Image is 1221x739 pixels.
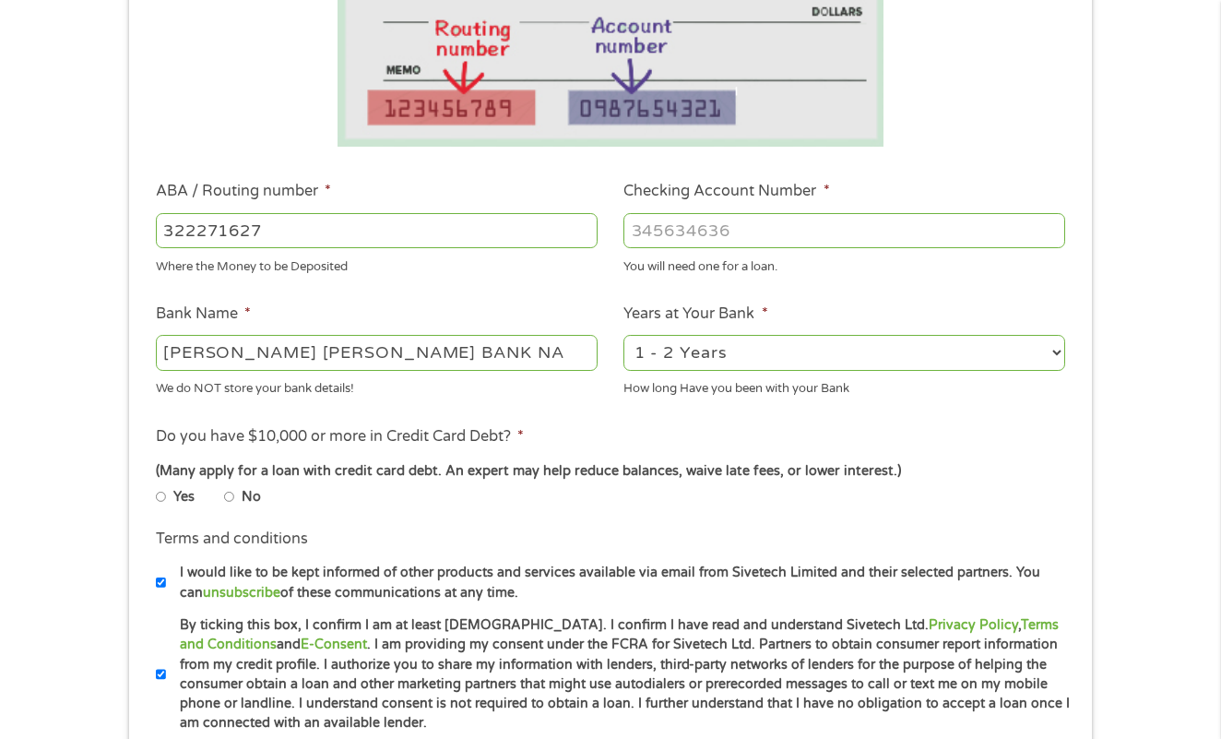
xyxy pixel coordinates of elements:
[156,213,598,248] input: 263177916
[623,213,1065,248] input: 345634636
[156,530,308,549] label: Terms and conditions
[156,252,598,277] div: Where the Money to be Deposited
[623,374,1065,399] div: How long Have you been with your Bank
[623,182,829,201] label: Checking Account Number
[929,617,1018,633] a: Privacy Policy
[173,487,195,507] label: Yes
[156,427,524,447] label: Do you have $10,000 or more in Credit Card Debt?
[203,585,280,601] a: unsubscribe
[166,615,1071,733] label: By ticking this box, I confirm I am at least [DEMOGRAPHIC_DATA]. I confirm I have read and unders...
[301,637,367,652] a: E-Consent
[156,304,251,324] label: Bank Name
[156,374,598,399] div: We do NOT store your bank details!
[166,563,1071,602] label: I would like to be kept informed of other products and services available via email from Sivetech...
[623,252,1065,277] div: You will need one for a loan.
[242,487,261,507] label: No
[156,182,331,201] label: ABA / Routing number
[156,461,1065,482] div: (Many apply for a loan with credit card debt. An expert may help reduce balances, waive late fees...
[623,304,767,324] label: Years at Your Bank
